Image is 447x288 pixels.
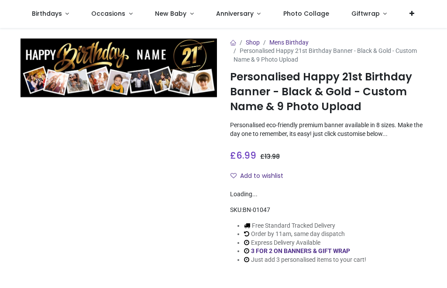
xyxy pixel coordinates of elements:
[265,152,280,161] span: 13.98
[234,47,417,63] span: Personalised Happy 21st Birthday Banner - Black & Gold - Custom Name & 9 Photo Upload
[230,169,291,184] button: Add to wishlistAdd to wishlist
[244,256,366,264] li: Just add 3 personalised items to your cart!
[243,206,270,213] span: BN-01047
[230,173,237,179] i: Add to wishlist
[351,9,380,18] span: Giftwrap
[230,121,426,138] p: Personalised eco-friendly premium banner available in 8 sizes. Make the day one to remember, its ...
[244,222,366,230] li: Free Standard Tracked Delivery
[246,39,260,46] a: Shop
[244,239,366,247] li: Express Delivery Available
[230,69,426,115] h1: Personalised Happy 21st Birthday Banner - Black & Gold - Custom Name & 9 Photo Upload
[91,9,125,18] span: Occasions
[216,9,254,18] span: Anniversary
[244,230,366,239] li: Order by 11am, same day dispatch
[230,149,256,162] span: £
[32,9,62,18] span: Birthdays
[230,206,426,215] div: SKU:
[260,152,280,161] span: £
[230,190,426,199] div: Loading...
[155,9,186,18] span: New Baby
[283,9,329,18] span: Photo Collage
[21,38,217,97] img: Personalised Happy 21st Birthday Banner - Black & Gold - Custom Name & 9 Photo Upload
[236,149,256,162] span: 6.99
[251,247,350,254] a: 3 FOR 2 ON BANNERS & GIFT WRAP
[269,39,309,46] a: Mens Birthday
